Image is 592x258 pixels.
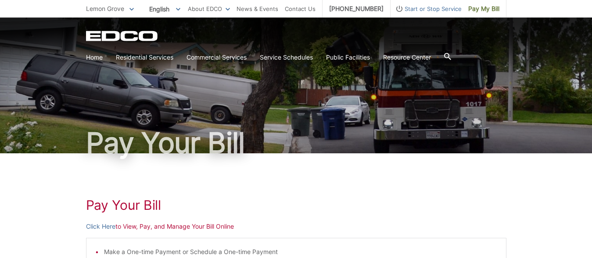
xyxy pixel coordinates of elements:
a: Resource Center [383,53,431,62]
h1: Pay Your Bill [86,197,506,213]
span: English [143,2,187,16]
a: Public Facilities [326,53,370,62]
li: Make a One-time Payment or Schedule a One-time Payment [104,247,497,257]
h1: Pay Your Bill [86,129,506,157]
span: Lemon Grove [86,5,124,12]
a: Service Schedules [260,53,313,62]
a: Commercial Services [187,53,247,62]
a: News & Events [237,4,278,14]
a: Contact Us [285,4,316,14]
a: Residential Services [116,53,173,62]
a: Click Here [86,222,115,231]
a: About EDCO [188,4,230,14]
a: EDCD logo. Return to the homepage. [86,31,159,41]
span: Pay My Bill [468,4,499,14]
p: to View, Pay, and Manage Your Bill Online [86,222,506,231]
a: Home [86,53,103,62]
